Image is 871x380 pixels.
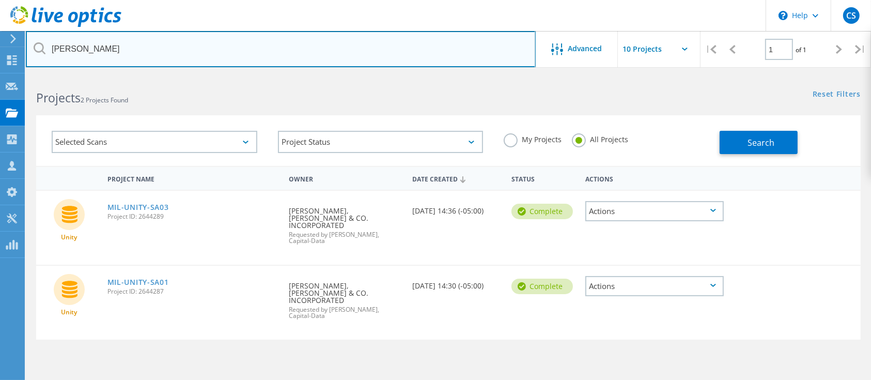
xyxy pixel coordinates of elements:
span: Project ID: 2644289 [107,214,278,220]
span: Advanced [568,45,602,52]
a: Live Optics Dashboard [10,22,121,29]
div: [PERSON_NAME], [PERSON_NAME] & CO. INCORPORATED [284,191,407,254]
span: 2 Projects Found [81,96,128,104]
div: Project Status [278,131,484,153]
label: My Projects [504,133,562,143]
span: Project ID: 2644287 [107,288,278,295]
div: [DATE] 14:30 (-05:00) [407,266,506,300]
b: Projects [36,89,81,106]
div: Owner [284,169,407,188]
svg: \n [779,11,788,20]
label: All Projects [572,133,628,143]
a: MIL-UNITY-SA03 [107,204,169,211]
div: Complete [511,204,573,219]
input: Search projects by name, owner, ID, company, etc [26,31,536,67]
button: Search [720,131,798,154]
div: Status [506,169,581,188]
div: | [701,31,722,68]
div: [PERSON_NAME], [PERSON_NAME] & CO. INCORPORATED [284,266,407,329]
span: CS [846,11,856,20]
div: [DATE] 14:36 (-05:00) [407,191,506,225]
a: Reset Filters [813,90,861,99]
span: Requested by [PERSON_NAME], Capital-Data [289,232,402,244]
div: | [850,31,871,68]
div: Actions [580,169,728,188]
span: Unity [61,234,77,240]
a: MIL-UNITY-SA01 [107,279,169,286]
span: Search [748,137,774,148]
div: Actions [585,276,723,296]
div: Date Created [407,169,506,188]
div: Project Name [102,169,284,188]
div: Complete [511,279,573,294]
span: Unity [61,309,77,315]
span: of 1 [796,45,806,54]
span: Requested by [PERSON_NAME], Capital-Data [289,307,402,319]
div: Actions [585,201,723,221]
div: Selected Scans [52,131,257,153]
